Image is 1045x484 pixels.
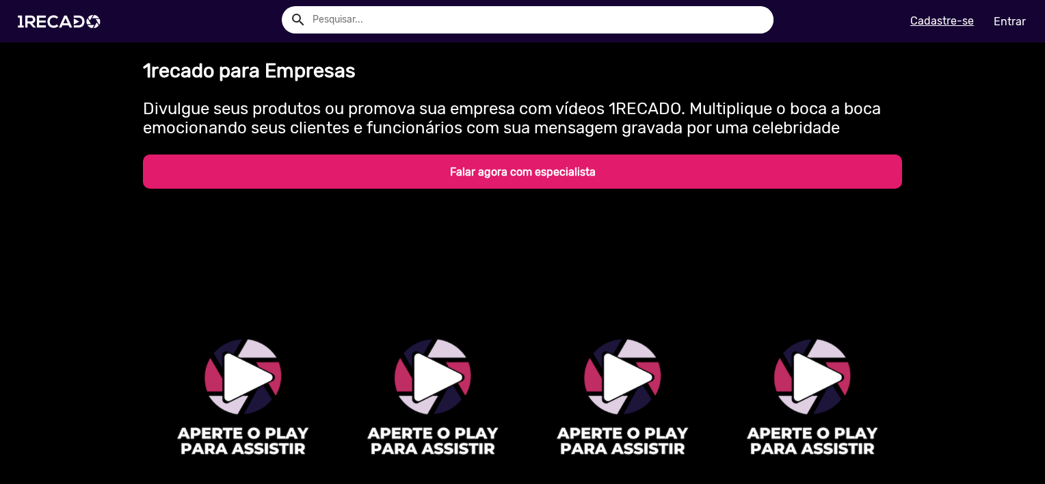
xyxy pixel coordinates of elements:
button: Falar agora com especialista [143,154,902,189]
u: Cadastre-se [910,14,974,27]
b: 1recado para Empresas [143,59,356,82]
a: Entrar [985,10,1035,33]
input: Pesquisar... [302,6,773,33]
button: Example home icon [285,7,309,31]
b: Falar agora com especialista [450,165,596,178]
h3: Divulgue seus produtos ou promova sua empresa com vídeos 1RECADO. Multiplique o boca a boca emoci... [143,94,902,139]
mat-icon: Example home icon [290,12,306,28]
